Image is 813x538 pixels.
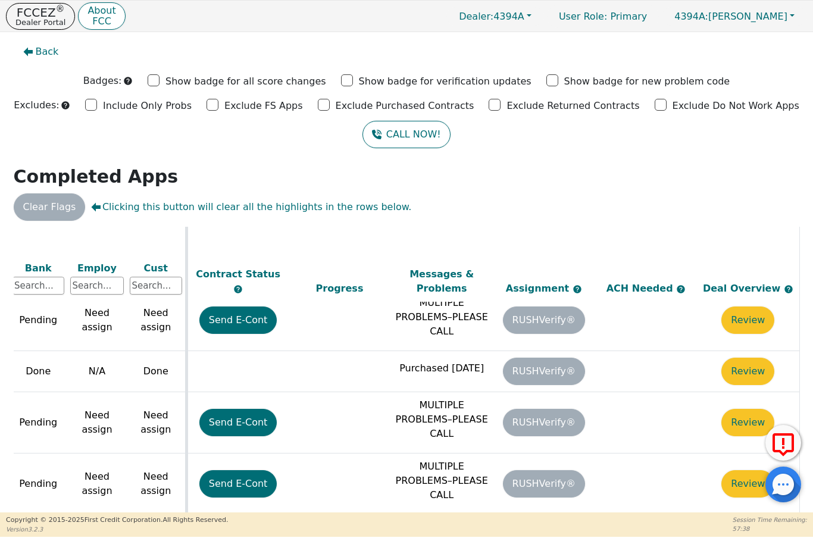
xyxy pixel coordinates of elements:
p: MULTIPLE PROBLEMS–PLEASE CALL [393,459,490,502]
div: Messages & Problems [393,267,490,296]
td: Need assign [127,290,186,351]
p: Purchased [DATE] [393,361,490,376]
sup: ® [56,4,65,14]
span: All Rights Reserved. [162,516,228,524]
a: User Role: Primary [547,5,659,28]
p: Version 3.2.3 [6,525,228,534]
span: Dealer: [459,11,493,22]
p: Exclude FS Apps [224,99,303,113]
button: CALL NOW! [362,121,450,148]
td: Pending [8,392,67,453]
button: Review [721,358,774,385]
span: 4394A: [674,11,708,22]
p: Session Time Remaining: [733,515,807,524]
span: 4394A [459,11,524,22]
td: Done [127,351,186,392]
td: Need assign [67,392,127,453]
p: 57:38 [733,524,807,533]
button: Back [14,38,68,65]
td: Need assign [127,392,186,453]
button: Send E-Cont [199,306,277,334]
input: Search... [12,277,65,295]
div: Employ [70,261,124,275]
input: Search... [70,277,124,295]
span: Contract Status [196,268,280,280]
p: MULTIPLE PROBLEMS–PLEASE CALL [393,398,490,441]
p: Excludes: [14,98,59,112]
p: About [87,6,115,15]
span: Clicking this button will clear all the highlights in the rows below. [91,200,411,214]
p: Exclude Returned Contracts [506,99,639,113]
span: User Role : [559,11,607,22]
button: Report Error to FCC [765,425,801,461]
p: Show badge for verification updates [359,74,531,89]
div: Cust [130,261,182,275]
p: Primary [547,5,659,28]
button: Review [721,306,774,334]
p: FCCEZ [15,7,65,18]
p: Exclude Purchased Contracts [336,99,474,113]
p: Show badge for new problem code [564,74,730,89]
p: Include Only Probs [103,99,192,113]
td: Done [8,351,67,392]
input: Search... [130,277,182,295]
button: Dealer:4394A [446,7,544,26]
td: Pending [8,453,67,515]
strong: Completed Apps [14,166,179,187]
td: N/A [67,351,127,392]
p: FCC [87,17,115,26]
td: Pending [8,290,67,351]
span: Assignment [506,283,573,294]
span: [PERSON_NAME] [674,11,787,22]
button: Send E-Cont [199,470,277,498]
button: FCCEZ®Dealer Portal [6,3,75,30]
p: Copyright © 2015- 2025 First Credit Corporation. [6,515,228,526]
button: Review [721,409,774,436]
p: Show badge for all score changes [165,74,326,89]
td: Need assign [67,290,127,351]
p: Exclude Do Not Work Apps [673,99,799,113]
td: Need assign [127,453,186,515]
span: Deal Overview [703,283,793,294]
button: Send E-Cont [199,409,277,436]
td: Need assign [67,453,127,515]
div: Progress [292,281,388,296]
span: Back [36,45,59,59]
p: Badges: [83,74,122,88]
p: MULTIPLE PROBLEMS–PLEASE CALL [393,296,490,339]
div: Bank [12,261,65,275]
button: Review [721,470,774,498]
p: Dealer Portal [15,18,65,26]
span: ACH Needed [606,283,677,294]
button: AboutFCC [78,2,125,30]
button: 4394A:[PERSON_NAME] [662,7,807,26]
